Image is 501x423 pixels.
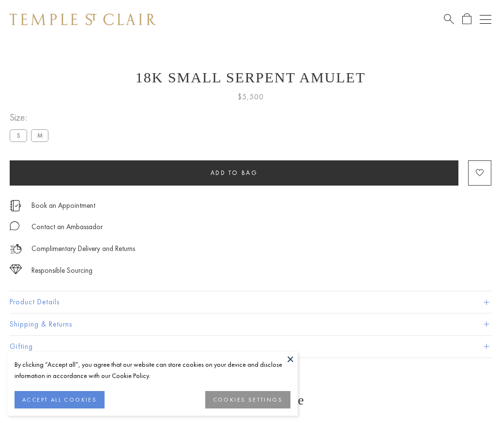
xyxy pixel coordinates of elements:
[31,200,95,211] a: Book an Appointment
[480,14,491,25] button: Open navigation
[31,129,48,141] label: M
[10,243,22,255] img: icon_delivery.svg
[15,391,105,408] button: ACCEPT ALL COOKIES
[15,359,290,381] div: By clicking “Accept all”, you agree that our website can store cookies on your device and disclos...
[10,313,491,335] button: Shipping & Returns
[10,160,458,186] button: Add to bag
[10,221,19,231] img: MessageIcon-01_2.svg
[444,13,454,25] a: Search
[10,336,491,358] button: Gifting
[10,129,27,141] label: S
[31,221,103,233] div: Contact an Ambassador
[205,391,290,408] button: COOKIES SETTINGS
[211,169,258,177] span: Add to bag
[10,291,491,313] button: Product Details
[462,13,471,25] a: Open Shopping Bag
[31,243,135,255] p: Complimentary Delivery and Returns
[10,200,21,211] img: icon_appointment.svg
[10,14,156,25] img: Temple St. Clair
[10,110,52,125] span: Size:
[10,265,22,274] img: icon_sourcing.svg
[238,91,264,103] span: $5,500
[10,69,491,86] h1: 18K Small Serpent Amulet
[31,265,92,277] div: Responsible Sourcing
